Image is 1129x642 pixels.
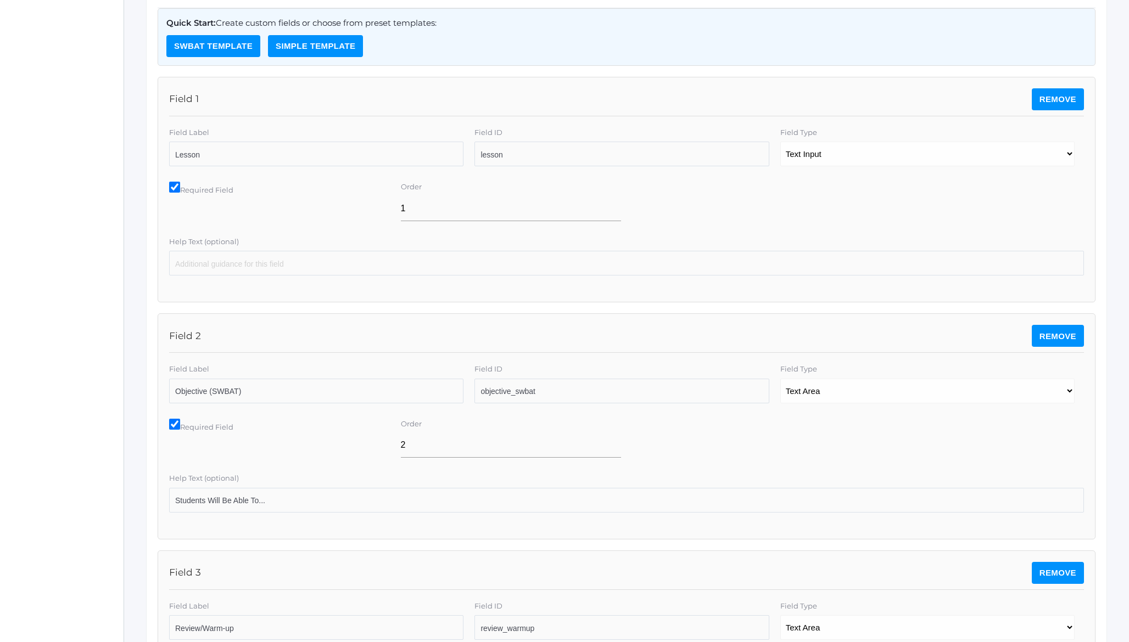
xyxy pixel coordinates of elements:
input: Required Field [169,182,180,193]
label: Order [401,419,422,430]
label: Required Field [169,419,390,433]
p: Create custom fields or choose from preset templates: [166,17,1087,30]
label: Field Type [780,364,817,375]
input: Required Field [169,419,180,430]
h5: Field 1 [169,94,199,104]
input: Additional guidance for this field [169,488,1084,513]
h5: Field 2 [169,331,201,341]
label: Field Label [169,601,209,612]
button: SWBAT Template [166,35,260,57]
button: Simple Template [268,35,363,57]
label: Field ID [474,601,502,612]
h5: Field 3 [169,567,201,578]
strong: Quick Start: [166,18,216,28]
input: Additional guidance for this field [169,251,1084,275]
label: Field ID [474,127,502,138]
label: Field Label [169,364,209,375]
label: Help Text (optional) [169,473,239,484]
label: Field Type [780,601,817,612]
label: Field Type [780,127,817,138]
label: Help Text (optional) [169,236,239,247]
label: Field Label [169,127,209,138]
button: Remove [1032,325,1084,347]
label: Order [401,182,422,193]
button: Remove [1032,88,1084,110]
label: Field ID [474,364,502,375]
label: Required Field [169,182,390,196]
button: Remove [1032,562,1084,584]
